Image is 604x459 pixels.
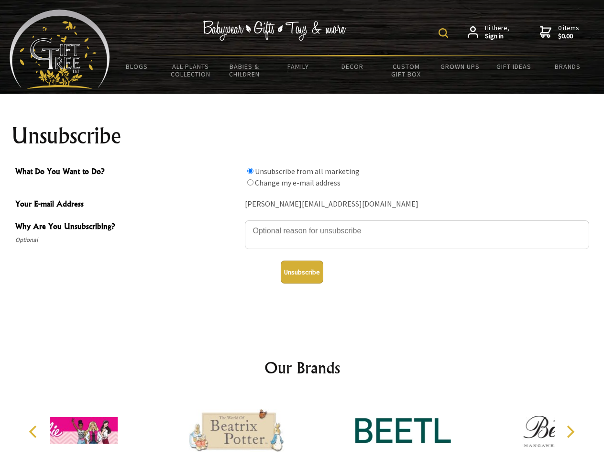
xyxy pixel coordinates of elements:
a: 0 items$0.00 [540,24,579,41]
button: Previous [24,421,45,442]
strong: Sign in [485,32,509,41]
a: Family [272,56,326,76]
input: What Do You Want to Do? [247,179,253,186]
a: Babies & Children [218,56,272,84]
a: Hi there,Sign in [468,24,509,41]
textarea: Why Are You Unsubscribing? [245,220,589,249]
img: product search [439,28,448,38]
img: Babywear - Gifts - Toys & more [203,21,346,41]
a: Custom Gift Box [379,56,433,84]
span: Optional [15,234,240,246]
h1: Unsubscribe [11,124,593,147]
a: All Plants Collection [164,56,218,84]
a: BLOGS [110,56,164,76]
strong: $0.00 [558,32,579,41]
button: Next [560,421,581,442]
span: Hi there, [485,24,509,41]
img: Babyware - Gifts - Toys and more... [10,10,110,89]
label: Unsubscribe from all marketing [255,166,360,176]
span: 0 items [558,23,579,41]
a: Grown Ups [433,56,487,76]
label: Change my e-mail address [255,178,340,187]
a: Brands [541,56,595,76]
span: Why Are You Unsubscribing? [15,220,240,234]
button: Unsubscribe [281,261,323,284]
span: What Do You Want to Do? [15,165,240,179]
h2: Our Brands [19,356,585,379]
div: [PERSON_NAME][EMAIL_ADDRESS][DOMAIN_NAME] [245,197,589,212]
a: Decor [325,56,379,76]
input: What Do You Want to Do? [247,168,253,174]
span: Your E-mail Address [15,198,240,212]
a: Gift Ideas [487,56,541,76]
